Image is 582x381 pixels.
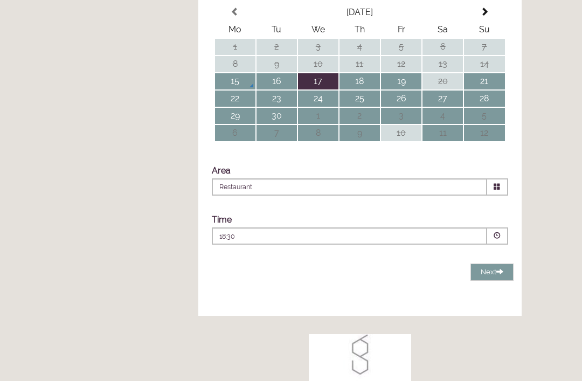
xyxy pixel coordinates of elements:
td: 18 [339,73,380,89]
td: 17 [298,73,338,89]
td: 5 [381,39,421,55]
td: 6 [215,125,255,141]
td: 13 [422,56,463,72]
td: 7 [257,125,297,141]
td: 10 [298,56,338,72]
label: Area [212,165,231,176]
td: 5 [464,108,504,124]
td: 3 [298,39,338,55]
th: Tu [257,22,297,38]
td: 23 [257,91,297,107]
td: 12 [381,56,421,72]
td: 30 [257,108,297,124]
td: 10 [381,125,421,141]
td: 26 [381,91,421,107]
td: 3 [381,108,421,124]
label: Time [212,214,232,225]
td: 7 [464,39,504,55]
td: 2 [257,39,297,55]
td: 20 [422,73,463,89]
th: Sa [422,22,463,38]
td: 28 [464,91,504,107]
td: 9 [257,56,297,72]
td: 11 [422,125,463,141]
th: Mo [215,22,255,38]
span: Next [481,268,503,276]
td: 2 [339,108,380,124]
td: 4 [339,39,380,55]
th: Th [339,22,380,38]
td: 24 [298,91,338,107]
td: 8 [298,125,338,141]
span: Previous Month [231,8,239,16]
td: 1 [298,108,338,124]
span: Next Month [480,8,489,16]
td: 8 [215,56,255,72]
td: 1 [215,39,255,55]
td: 14 [464,56,504,72]
th: Fr [381,22,421,38]
td: 12 [464,125,504,141]
td: 11 [339,56,380,72]
td: 22 [215,91,255,107]
td: 27 [422,91,463,107]
td: 15 [215,73,255,89]
td: 19 [381,73,421,89]
th: Su [464,22,504,38]
button: Next [470,264,514,281]
td: 4 [422,108,463,124]
td: 21 [464,73,504,89]
th: Select Month [257,4,463,20]
td: 25 [339,91,380,107]
td: 9 [339,125,380,141]
td: 16 [257,73,297,89]
p: 18:30 [219,232,414,241]
th: We [298,22,338,38]
td: 29 [215,108,255,124]
td: 6 [422,39,463,55]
